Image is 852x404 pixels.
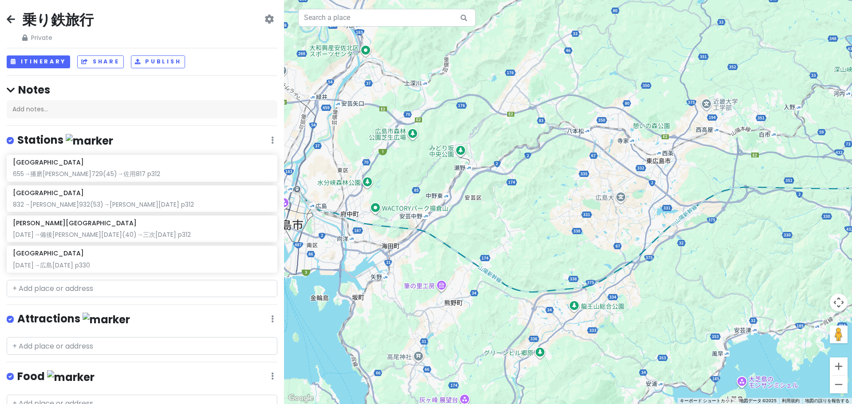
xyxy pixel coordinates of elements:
span: 地図データ ©2025 [739,398,777,403]
h4: Attractions [17,312,130,326]
span: Private [22,33,94,43]
h4: Stations [17,133,113,148]
h4: Notes [7,83,277,97]
a: 利用規約（新しいタブで開きます） [782,398,800,403]
button: Itinerary [7,55,70,68]
img: marker [47,370,95,384]
button: 地図上にペグマンをドロップして、ストリートビューを開きます [830,326,848,343]
a: 地図の誤りを報告する [805,398,849,403]
h2: 乗り鉄旅行 [22,11,94,29]
input: + Add place or address [7,280,277,298]
button: 地図のカメラ コントロール [830,294,848,311]
img: marker [66,134,113,148]
img: Google [286,392,316,404]
div: Add notes... [7,100,277,119]
h6: [PERSON_NAME][GEOGRAPHIC_DATA] [13,219,137,227]
div: [DATE]→広島[DATE] p330 [13,261,271,269]
div: 655→播磨[PERSON_NAME]729(45)→佐用817 p312 [13,170,271,178]
input: Search a place [298,9,476,27]
button: ズームアウト [830,376,848,393]
button: Share [77,55,123,68]
button: Publish [131,55,185,68]
a: Google マップでこの地域を開きます（新しいウィンドウが開きます） [286,392,316,404]
h6: [GEOGRAPHIC_DATA] [13,158,84,166]
div: [DATE]→備後[PERSON_NAME][DATE](40)→三次[DATE] p312 [13,231,271,239]
button: キーボード ショートカット [680,398,734,404]
button: ズームイン [830,357,848,375]
h4: Food [17,369,95,384]
h6: [GEOGRAPHIC_DATA] [13,189,84,197]
img: marker [83,313,130,326]
input: + Add place or address [7,337,277,355]
div: 832→[PERSON_NAME]932(53)→[PERSON_NAME][DATE] p312 [13,200,271,208]
h6: [GEOGRAPHIC_DATA] [13,249,84,257]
